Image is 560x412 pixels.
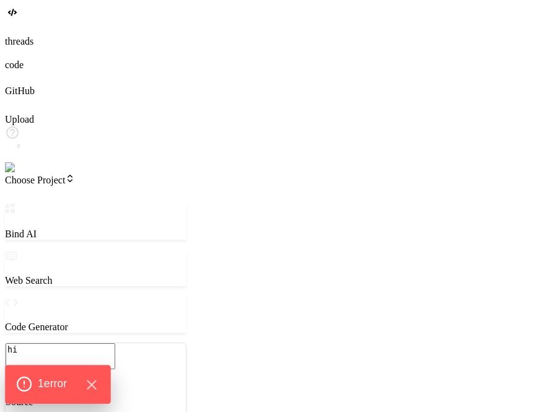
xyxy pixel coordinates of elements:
[5,322,186,333] p: Code Generator
[5,229,186,240] p: Bind AI
[5,162,45,173] img: settings
[5,85,35,96] label: GitHub
[5,114,34,125] label: Upload
[5,59,24,70] label: code
[5,36,33,46] label: threads
[5,175,75,185] span: Choose Project
[6,343,115,369] textarea: hi
[5,275,186,286] p: Web Search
